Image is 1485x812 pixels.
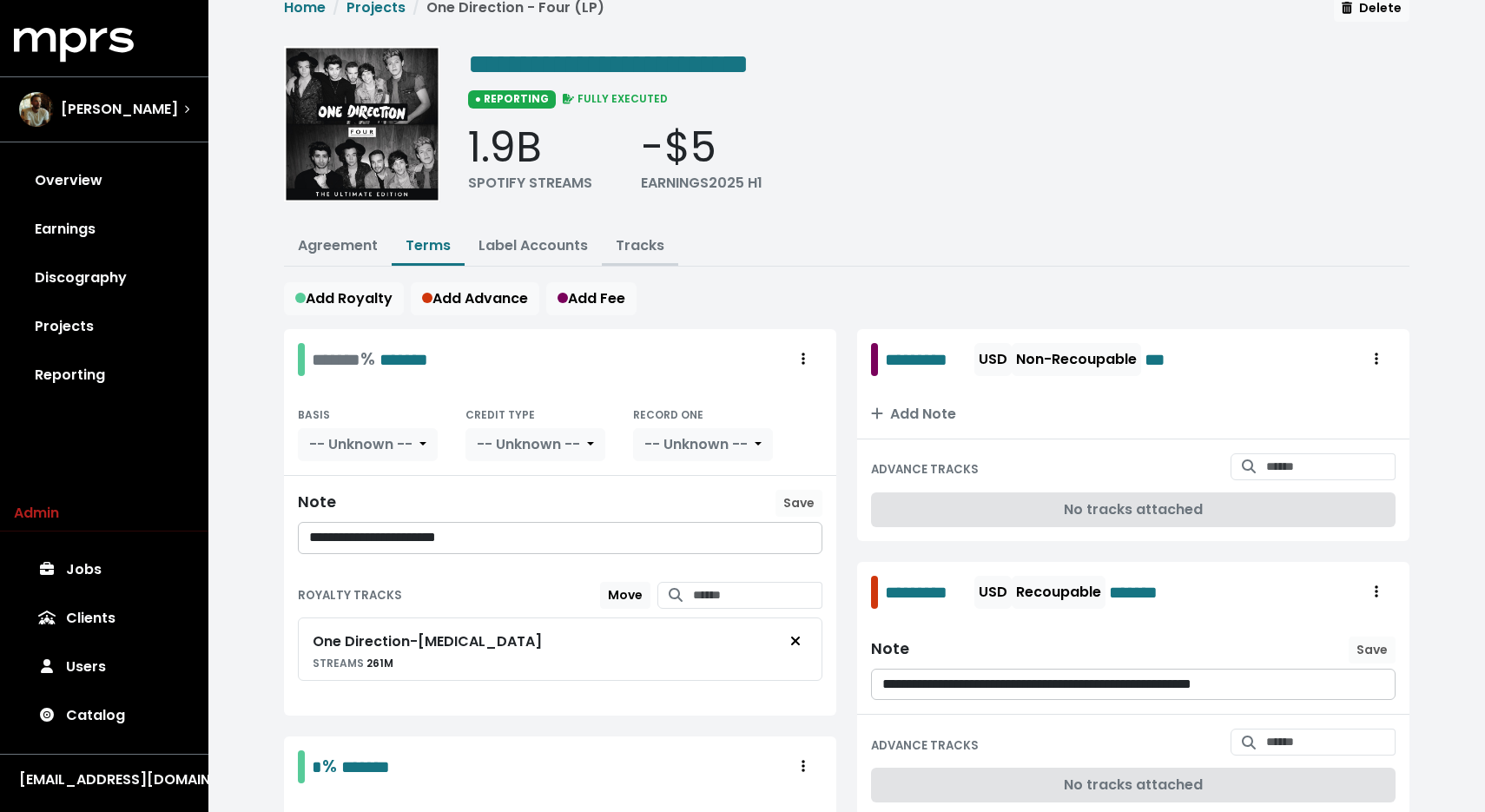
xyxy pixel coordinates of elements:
[14,205,195,254] a: Earnings
[14,254,195,302] a: Discography
[871,404,956,424] span: Add Note
[468,90,556,108] span: ● REPORTING
[776,625,815,658] button: Remove royalty target
[341,758,390,776] span: Edit value
[406,235,451,255] a: Terms
[784,750,822,783] button: Royalty administration options
[312,351,360,368] span: Edit value
[559,91,669,106] span: FULLY EXECUTED
[298,493,336,512] div: Note
[979,582,1007,602] span: USD
[641,122,762,173] div: -$5
[19,769,189,790] div: [EMAIL_ADDRESS][DOMAIN_NAME]
[641,173,762,194] div: EARNINGS 2025 H1
[313,631,542,652] div: One Direction - [MEDICAL_DATA]
[295,288,393,308] span: Add Royalty
[468,173,592,194] div: SPOTIFY STREAMS
[644,434,748,454] span: -- Unknown --
[616,235,664,255] a: Tracks
[14,643,195,691] a: Users
[477,434,580,454] span: -- Unknown --
[1145,347,1175,373] span: Edit value
[411,282,539,315] button: Add Advance
[322,754,337,778] span: %
[14,302,195,351] a: Projects
[298,428,438,461] button: -- Unknown --
[1357,576,1396,609] button: Royalty administration options
[298,587,402,604] small: ROYALTY TRACKS
[284,282,404,315] button: Add Royalty
[61,99,178,120] span: [PERSON_NAME]
[974,343,1012,376] button: USD
[284,46,440,202] img: Album cover for this project
[600,582,650,609] button: Move
[1012,576,1105,609] button: Recoupable
[313,656,364,670] span: STREAMS
[885,579,971,605] span: Edit value
[871,492,1396,527] div: No tracks attached
[546,282,637,315] button: Add Fee
[465,407,535,422] small: CREDIT TYPE
[558,288,625,308] span: Add Fee
[14,156,195,205] a: Overview
[871,768,1396,802] div: No tracks attached
[465,428,605,461] button: -- Unknown --
[478,235,588,255] a: Label Accounts
[313,656,393,670] small: 261M
[608,586,643,604] span: Move
[693,582,822,609] input: Search for tracks by title and link them to this royalty
[14,691,195,740] a: Catalog
[298,235,378,255] a: Agreement
[979,349,1007,369] span: USD
[633,407,703,422] small: RECORD ONE
[379,351,428,368] span: Edit value
[309,434,412,454] span: -- Unknown --
[784,343,822,376] button: Royalty administration options
[14,769,195,791] button: [EMAIL_ADDRESS][DOMAIN_NAME]
[422,288,528,308] span: Add Advance
[871,640,909,658] div: Note
[1016,582,1101,602] span: Recoupable
[14,594,195,643] a: Clients
[298,407,330,422] small: BASIS
[1266,729,1396,756] input: Search for tracks by title and link them to this advance
[974,576,1012,609] button: USD
[19,92,54,127] img: The selected account / producer
[1016,349,1137,369] span: Non-Recoupable
[1012,343,1141,376] button: Non-Recoupable
[1357,343,1396,376] button: Royalty administration options
[885,347,971,373] span: Edit value
[1266,453,1396,480] input: Search for tracks by title and link them to this advance
[14,545,195,594] a: Jobs
[857,390,1409,439] button: Add Note
[312,758,322,776] span: Edit value
[871,461,979,478] small: ADVANCE TRACKS
[360,347,375,371] span: %
[871,737,979,754] small: ADVANCE TRACKS
[468,122,592,173] div: 1.9B
[1109,579,1188,605] span: Edit value
[468,50,749,78] span: Edit value
[14,34,134,54] a: mprs logo
[633,428,773,461] button: -- Unknown --
[14,351,195,399] a: Reporting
